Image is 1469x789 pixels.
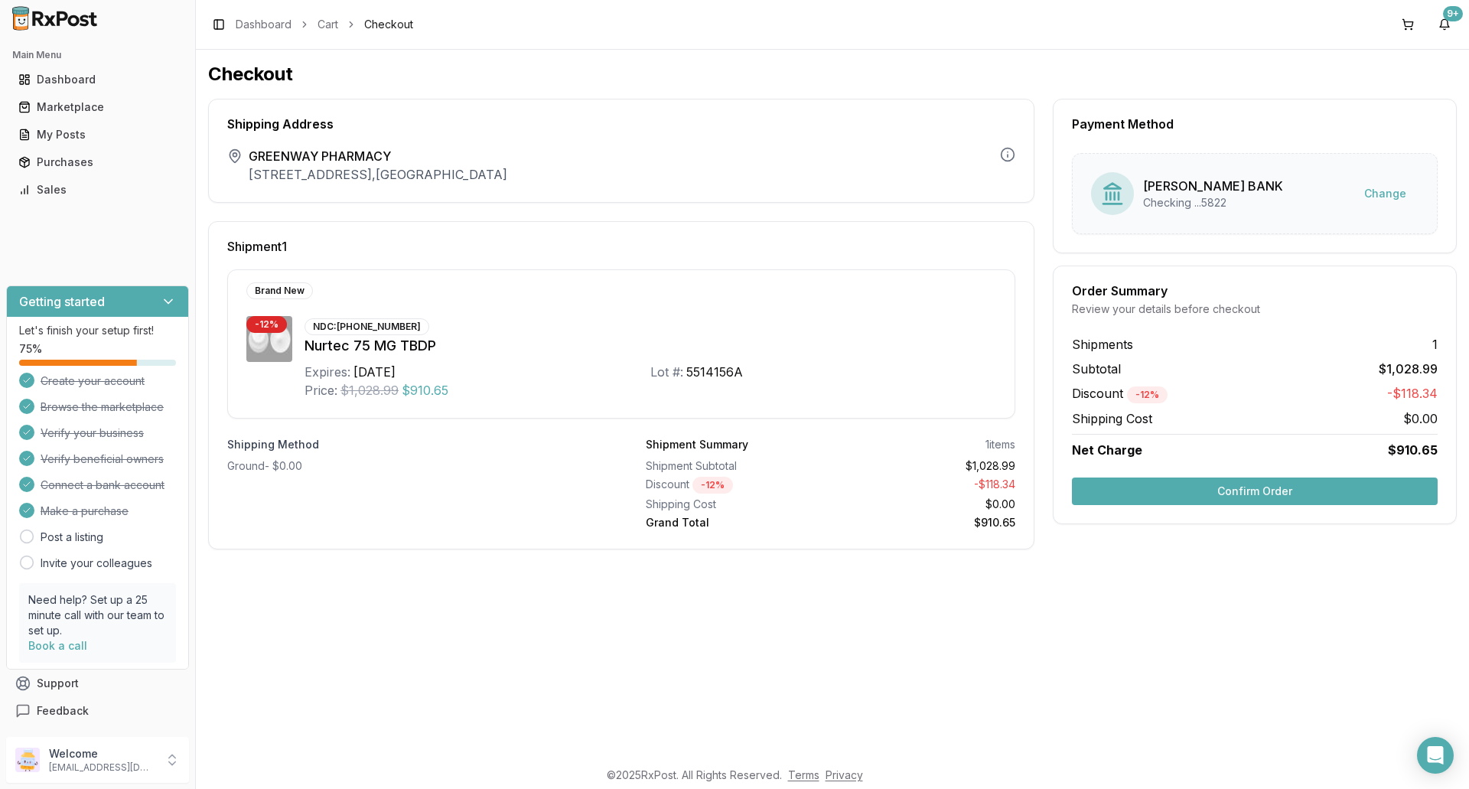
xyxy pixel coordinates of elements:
[236,17,413,32] nav: breadcrumb
[6,122,189,147] button: My Posts
[246,282,313,299] div: Brand New
[1072,409,1152,428] span: Shipping Cost
[49,746,155,761] p: Welcome
[1072,285,1438,297] div: Order Summary
[1379,360,1438,378] span: $1,028.99
[1432,12,1457,37] button: 9+
[12,93,183,121] a: Marketplace
[236,17,292,32] a: Dashboard
[1072,478,1438,505] button: Confirm Order
[249,147,507,165] span: GREENWAY PHARMACY
[646,515,825,530] div: Grand Total
[646,497,825,512] div: Shipping Cost
[19,323,176,338] p: Let's finish your setup first!
[837,477,1016,494] div: - $118.34
[686,363,743,381] div: 5514156A
[41,530,103,545] a: Post a listing
[12,49,183,61] h2: Main Menu
[227,437,597,452] label: Shipping Method
[6,178,189,202] button: Sales
[41,556,152,571] a: Invite your colleagues
[788,768,819,781] a: Terms
[1143,195,1283,210] div: Checking ...5822
[49,761,155,774] p: [EMAIL_ADDRESS][DOMAIN_NAME]
[246,316,292,362] img: Nurtec 75 MG TBDP
[305,335,996,357] div: Nurtec 75 MG TBDP
[15,748,40,772] img: User avatar
[41,452,164,467] span: Verify beneficial owners
[1432,335,1438,354] span: 1
[6,95,189,119] button: Marketplace
[305,363,350,381] div: Expires:
[227,118,1015,130] div: Shipping Address
[28,592,167,638] p: Need help? Set up a 25 minute call with our team to set up.
[985,437,1015,452] div: 1 items
[692,477,733,494] div: - 12 %
[227,240,287,253] span: Shipment 1
[1387,384,1438,403] span: -$118.34
[1072,335,1133,354] span: Shipments
[1417,737,1454,774] div: Open Intercom Messenger
[28,639,87,652] a: Book a call
[1072,118,1438,130] div: Payment Method
[18,155,177,170] div: Purchases
[364,17,413,32] span: Checkout
[826,768,863,781] a: Privacy
[41,504,129,519] span: Make a purchase
[646,458,825,474] div: Shipment Subtotal
[12,176,183,204] a: Sales
[837,497,1016,512] div: $0.00
[305,381,337,399] div: Price:
[18,99,177,115] div: Marketplace
[1072,302,1438,317] div: Review your details before checkout
[1143,177,1283,195] div: [PERSON_NAME] BANK
[208,62,1457,86] h1: Checkout
[1127,386,1168,403] div: - 12 %
[1072,360,1121,378] span: Subtotal
[1403,409,1438,428] span: $0.00
[41,478,164,493] span: Connect a bank account
[402,381,448,399] span: $910.65
[249,165,507,184] p: [STREET_ADDRESS] , [GEOGRAPHIC_DATA]
[41,373,145,389] span: Create your account
[646,437,748,452] div: Shipment Summary
[340,381,399,399] span: $1,028.99
[227,458,597,474] div: Ground - $0.00
[650,363,683,381] div: Lot #:
[318,17,338,32] a: Cart
[18,72,177,87] div: Dashboard
[646,477,825,494] div: Discount
[18,182,177,197] div: Sales
[12,121,183,148] a: My Posts
[837,458,1016,474] div: $1,028.99
[1443,6,1463,21] div: 9+
[19,292,105,311] h3: Getting started
[6,150,189,174] button: Purchases
[837,515,1016,530] div: $910.65
[12,66,183,93] a: Dashboard
[305,318,429,335] div: NDC: [PHONE_NUMBER]
[1072,386,1168,401] span: Discount
[1352,180,1419,207] button: Change
[12,148,183,176] a: Purchases
[353,363,396,381] div: [DATE]
[41,399,164,415] span: Browse the marketplace
[6,6,104,31] img: RxPost Logo
[18,127,177,142] div: My Posts
[19,341,42,357] span: 75 %
[6,670,189,697] button: Support
[6,697,189,725] button: Feedback
[1072,442,1142,458] span: Net Charge
[6,67,189,92] button: Dashboard
[1388,441,1438,459] span: $910.65
[37,703,89,719] span: Feedback
[41,425,144,441] span: Verify your business
[246,316,287,333] div: - 12 %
